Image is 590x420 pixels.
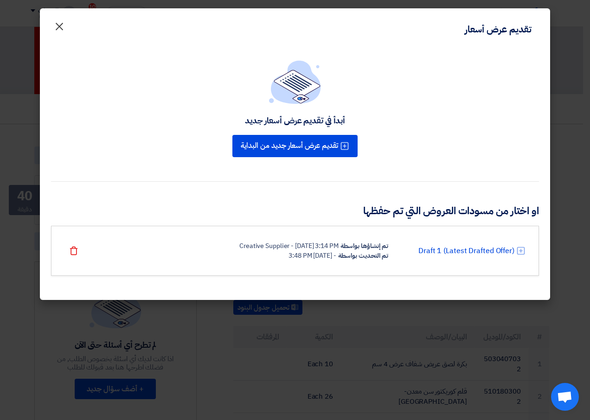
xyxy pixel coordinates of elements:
span: × [54,12,65,40]
button: تقديم عرض أسعار جديد من البداية [232,135,358,157]
img: empty_state_list.svg [269,60,321,104]
a: Draft 1 (Latest Drafted Offer) [418,245,514,256]
div: تقديم عرض أسعار [465,22,532,36]
div: Creative Supplier - [DATE] 3:14 PM [239,241,339,251]
a: Open chat [551,383,579,411]
button: Close [46,15,72,33]
div: تم التحديث بواسطة [338,251,388,261]
div: - [DATE] 3:48 PM [289,251,336,261]
div: أبدأ في تقديم عرض أسعار جديد [245,115,345,126]
div: تم إنشاؤها بواسطة [340,241,388,251]
h3: او اختار من مسودات العروض التي تم حفظها [51,204,539,218]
